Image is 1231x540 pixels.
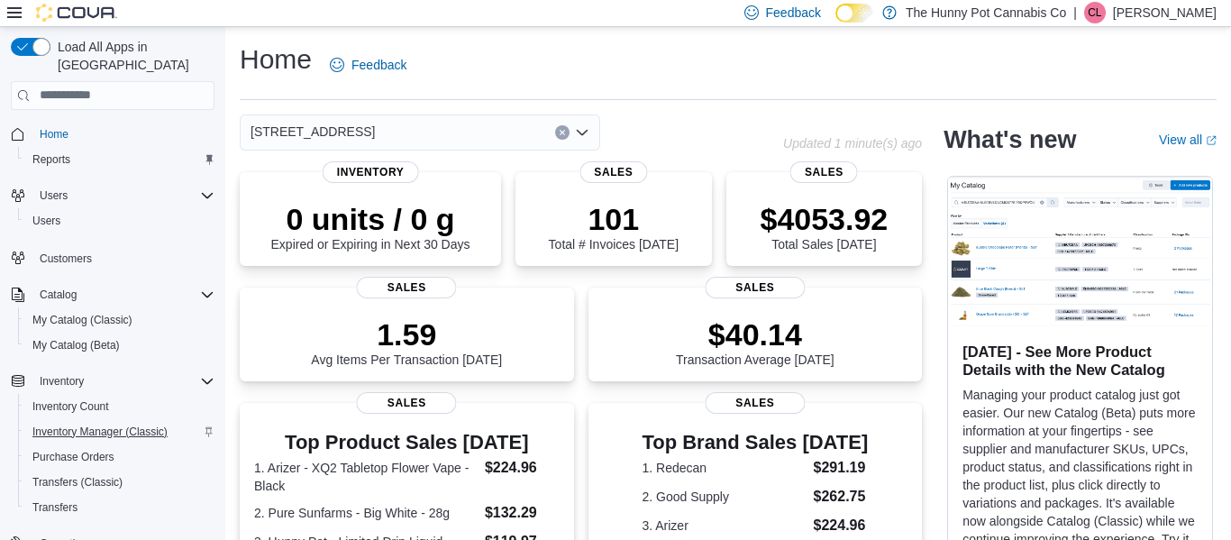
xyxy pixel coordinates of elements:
[642,459,806,477] dt: 1. Redecan
[4,282,222,307] button: Catalog
[271,201,470,252] div: Expired or Expiring in Next 30 Days
[32,123,214,145] span: Home
[760,201,888,237] p: $4053.92
[40,127,68,142] span: Home
[32,284,84,306] button: Catalog
[25,210,214,232] span: Users
[32,450,114,464] span: Purchase Orders
[357,277,457,298] span: Sales
[18,444,222,470] button: Purchase Orders
[485,502,560,524] dd: $132.29
[18,307,222,333] button: My Catalog (Classic)
[18,470,222,495] button: Transfers (Classic)
[579,161,647,183] span: Sales
[25,446,214,468] span: Purchase Orders
[575,125,589,140] button: Open list of options
[814,486,869,508] dd: $262.75
[25,446,122,468] a: Purchase Orders
[240,41,312,78] h1: Home
[642,432,868,453] h3: Top Brand Sales [DATE]
[50,38,214,74] span: Load All Apps in [GEOGRAPHIC_DATA]
[311,316,502,367] div: Avg Items Per Transaction [DATE]
[766,4,821,22] span: Feedback
[32,246,214,269] span: Customers
[835,4,873,23] input: Dark Mode
[25,497,214,518] span: Transfers
[32,500,78,515] span: Transfers
[25,309,140,331] a: My Catalog (Classic)
[32,284,214,306] span: Catalog
[32,425,168,439] span: Inventory Manager (Classic)
[18,147,222,172] button: Reports
[1073,2,1077,23] p: |
[40,252,92,266] span: Customers
[25,309,214,331] span: My Catalog (Classic)
[323,47,414,83] a: Feedback
[357,392,457,414] span: Sales
[271,201,470,237] p: 0 units / 0 g
[25,396,214,417] span: Inventory Count
[18,419,222,444] button: Inventory Manager (Classic)
[32,338,120,352] span: My Catalog (Beta)
[676,316,834,352] p: $40.14
[254,432,560,453] h3: Top Product Sales [DATE]
[962,343,1198,379] h3: [DATE] - See More Product Details with the New Catalog
[32,185,75,206] button: Users
[1084,2,1106,23] div: Carla Larose
[705,392,805,414] span: Sales
[32,313,132,327] span: My Catalog (Classic)
[642,488,806,506] dt: 2. Good Supply
[25,471,130,493] a: Transfers (Classic)
[783,136,922,151] p: Updated 1 minute(s) ago
[1113,2,1217,23] p: [PERSON_NAME]
[25,396,116,417] a: Inventory Count
[25,149,214,170] span: Reports
[32,475,123,490] span: Transfers (Classic)
[1206,135,1217,146] svg: External link
[32,399,109,414] span: Inventory Count
[549,201,679,237] p: 101
[36,4,117,22] img: Cova
[25,421,214,443] span: Inventory Manager (Classic)
[4,369,222,394] button: Inventory
[1088,2,1101,23] span: CL
[485,457,560,479] dd: $224.96
[4,244,222,270] button: Customers
[760,201,888,252] div: Total Sales [DATE]
[323,161,419,183] span: Inventory
[549,201,679,252] div: Total # Invoices [DATE]
[251,121,375,142] span: [STREET_ADDRESS]
[40,188,68,203] span: Users
[32,248,99,270] a: Customers
[790,161,858,183] span: Sales
[25,421,175,443] a: Inventory Manager (Classic)
[676,316,834,367] div: Transaction Average [DATE]
[311,316,502,352] p: 1.59
[40,288,77,302] span: Catalog
[25,334,214,356] span: My Catalog (Beta)
[40,374,84,389] span: Inventory
[25,149,78,170] a: Reports
[18,208,222,233] button: Users
[254,459,478,495] dt: 1. Arizer - XQ2 Tabletop Flower Vape - Black
[18,394,222,419] button: Inventory Count
[1159,133,1217,147] a: View allExternal link
[18,333,222,358] button: My Catalog (Beta)
[642,517,806,535] dt: 3. Arizer
[32,124,76,145] a: Home
[25,497,85,518] a: Transfers
[906,2,1066,23] p: The Hunny Pot Cannabis Co
[4,183,222,208] button: Users
[705,277,805,298] span: Sales
[18,495,222,520] button: Transfers
[32,185,214,206] span: Users
[32,214,60,228] span: Users
[254,504,478,522] dt: 2. Pure Sunfarms - Big White - 28g
[25,471,214,493] span: Transfers (Classic)
[4,121,222,147] button: Home
[32,152,70,167] span: Reports
[25,210,68,232] a: Users
[25,334,127,356] a: My Catalog (Beta)
[32,371,214,392] span: Inventory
